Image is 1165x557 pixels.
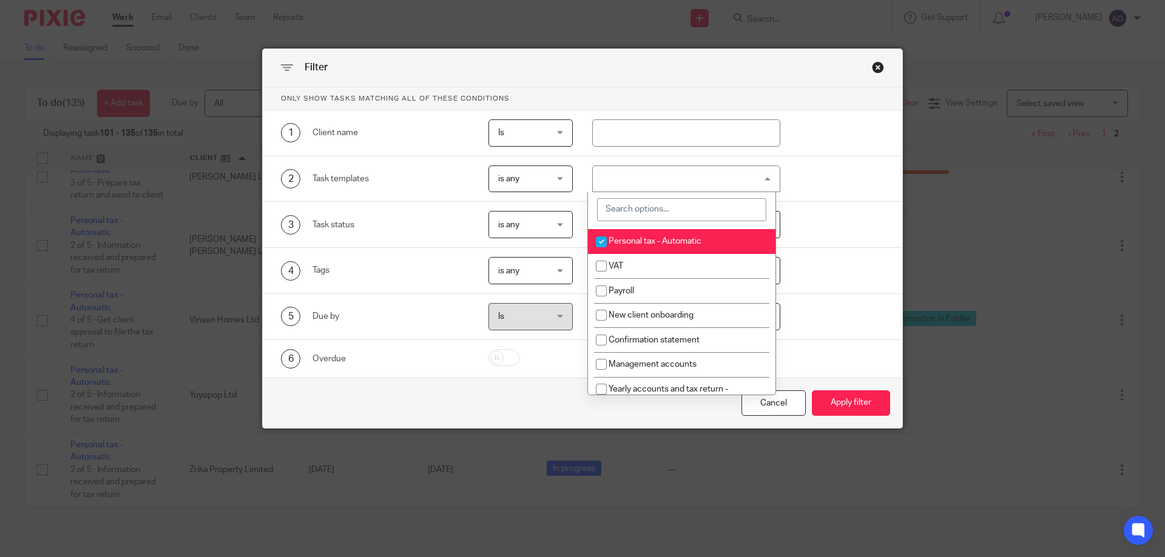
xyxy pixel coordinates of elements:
span: Confirmation statement [609,336,700,344]
span: Is [498,128,504,137]
span: VAT [609,262,623,270]
div: 1 [281,123,300,142]
span: Filter [305,62,328,72]
div: Close this dialog window [872,61,884,73]
span: New client onboarding [609,311,694,319]
div: Due by [312,310,470,322]
span: Management accounts [609,360,697,369]
div: Task templates [312,173,470,185]
div: 3 [281,215,300,235]
div: Close this dialog window [741,390,806,416]
span: Personal tax - Automatic [609,237,701,245]
input: Search options... [597,198,766,221]
div: Client name [312,127,470,139]
div: Tags [312,264,470,276]
span: is any [498,175,519,183]
span: Payroll [609,287,634,295]
span: is any [498,267,519,275]
div: 6 [281,349,300,369]
span: Yearly accounts and tax return - Automatic [596,385,728,406]
div: Task status [312,219,470,231]
div: 5 [281,307,300,326]
button: Apply filter [812,390,890,416]
p: Only show tasks matching all of these conditions [263,87,902,110]
div: 2 [281,169,300,188]
span: is any [498,221,519,229]
div: Overdue [312,353,470,365]
span: Is [498,312,504,321]
div: 4 [281,261,300,281]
